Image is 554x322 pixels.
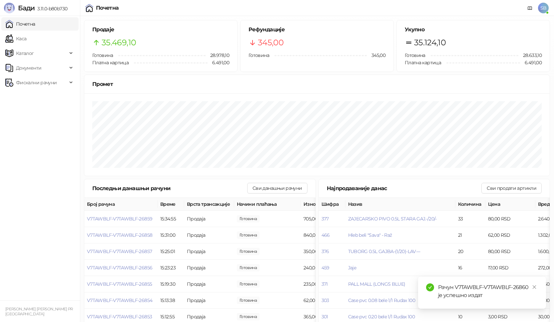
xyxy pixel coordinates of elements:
button: 466 [321,232,330,238]
span: Платна картица [92,60,129,66]
td: 350,00 RSD [301,243,351,260]
span: Платна картица [405,60,441,66]
td: Продаја [184,211,234,227]
span: Фискални рачуни [16,76,57,89]
td: 15:25:01 [158,243,184,260]
td: 20 [455,243,485,260]
div: Последњи данашњи рачуни [92,184,247,192]
button: V7TAWBLF-V7TAWBLF-26856 [87,265,152,271]
th: Количина [455,198,485,211]
span: 35.469,10 [102,36,136,49]
span: 6.491,00 [520,59,542,66]
span: 345,00 [258,36,283,49]
td: 15:19:30 [158,276,184,292]
span: 28.978,10 [206,52,229,59]
a: Документација [525,3,535,13]
button: Сви продати артикли [481,183,542,193]
button: V7TAWBLF-V7TAWBLF-26853 [87,314,152,320]
button: Case pvc 0.20 bele 1/1 Rudax 100 [348,314,415,320]
td: 33 [455,211,485,227]
span: 345,00 [367,52,385,59]
td: 17,00 RSD [485,260,535,276]
th: Врста трансакције [184,198,234,211]
button: 303 [321,297,329,303]
span: TUBORG 0.5L GAJBA-(1/20)-LAV--- [348,248,420,254]
td: 840,00 RSD [301,227,351,243]
button: V7TAWBLF-V7TAWBLF-26858 [87,232,152,238]
span: 705,00 [237,215,260,222]
td: 240,00 RSD [301,260,351,276]
h5: Рефундације [249,26,385,34]
td: 80,00 RSD [485,211,535,227]
span: 62,00 [237,297,260,304]
span: Документи [16,61,41,75]
span: Готовина [405,52,425,58]
td: 21 [455,227,485,243]
th: Шифра [319,198,345,211]
button: Сви данашњи рачуни [247,183,307,193]
td: Продаја [184,292,234,309]
span: PALL MALL (LONGS BLUE) [348,281,405,287]
button: 376 [321,248,329,254]
button: 459 [321,265,329,271]
button: V7TAWBLF-V7TAWBLF-26857 [87,248,152,254]
a: Каса [5,32,26,45]
img: Logo [4,3,15,13]
td: Продаја [184,227,234,243]
span: V7TAWBLF-V7TAWBLF-26854 [87,297,152,303]
td: 15:34:55 [158,211,184,227]
button: 301 [321,314,328,320]
button: V7TAWBLF-V7TAWBLF-26859 [87,216,152,222]
span: Каталог [16,47,34,60]
button: Jaje [348,265,356,271]
td: Продаја [184,276,234,292]
span: Бади [18,4,35,12]
td: 12 [455,276,485,292]
div: Најпродаваније данас [327,184,482,192]
button: Case pvc 0.08 bele 1/1 Rudax 100 [348,297,415,303]
h5: Укупно [405,26,542,34]
td: 15:31:00 [158,227,184,243]
th: Начини плаћања [234,198,301,211]
th: Износ [301,198,351,211]
td: 15:13:38 [158,292,184,309]
td: 62,00 RSD [301,292,351,309]
span: 240,00 [237,264,260,271]
h5: Продаје [92,26,229,34]
td: Продаја [184,243,234,260]
td: 80,00 RSD [485,243,535,260]
span: 6.491,00 [208,59,229,66]
div: Рачун V7TAWBLF-V7TAWBLF-26860 је успешно издат [438,283,538,299]
th: Време [158,198,184,211]
span: SB [538,3,549,13]
th: Назив [345,198,455,211]
a: Почетна [5,17,35,31]
span: 3.11.0-b80b730 [35,6,67,12]
span: close [532,285,537,289]
div: Промет [92,80,542,88]
td: 705,00 RSD [301,211,351,227]
td: 62,00 RSD [485,227,535,243]
button: 371 [321,281,328,287]
td: 235,00 RSD [301,276,351,292]
button: 377 [321,216,329,222]
span: check-circle [426,283,434,291]
td: Продаја [184,260,234,276]
button: ZAJECARSKO PIVO 0.5L STARA GAJ.-/20/- [348,216,437,222]
a: Close [531,283,538,291]
span: Готовина [92,52,113,58]
th: Број рачуна [84,198,158,211]
button: Hleb beli "Sava" - Raž [348,232,392,238]
button: V7TAWBLF-V7TAWBLF-26855 [87,281,152,287]
span: 365,00 [237,313,260,320]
